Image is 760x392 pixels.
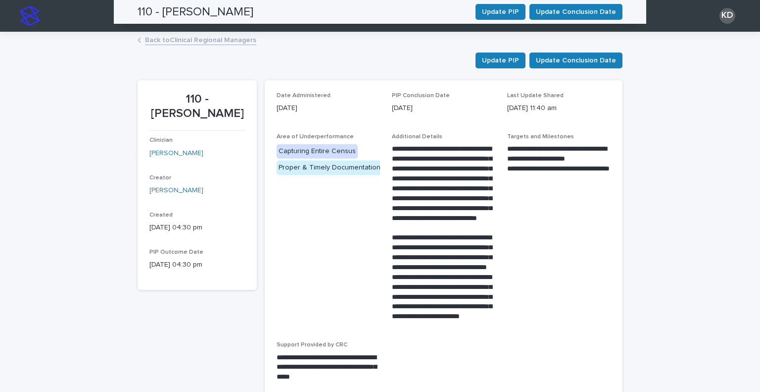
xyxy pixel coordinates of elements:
p: [DATE] [277,103,380,113]
div: Capturing Entire Census [277,144,358,159]
span: PIP Conclusion Date [392,93,450,99]
p: [DATE] [392,103,495,113]
div: KD [719,8,735,24]
div: Proper & Timely Documentation [277,161,382,175]
span: Support Provided by CRC [277,342,347,348]
span: Targets and Milestones [507,134,574,140]
span: Created [149,212,173,218]
button: Update PIP [475,53,525,68]
p: [DATE] 11:40 am [507,103,611,113]
span: Additional Details [392,134,442,140]
p: 110 - [PERSON_NAME] [149,92,245,121]
span: Area of Underperformance [277,134,354,140]
span: Clinician [149,137,173,143]
span: Date Administered [277,93,331,99]
span: Update PIP [482,56,519,65]
p: [DATE] 04:30 pm [149,260,245,270]
img: stacker-logo-s-only.png [20,6,40,26]
a: Back toClinical Regional Managers [145,34,256,45]
span: Creator [149,175,171,181]
span: Last Update Shared [507,93,564,99]
a: [PERSON_NAME] [149,185,203,196]
a: [PERSON_NAME] [149,148,203,159]
span: PIP Outcome Date [149,249,203,255]
button: Update Conclusion Date [529,53,622,68]
span: Update Conclusion Date [536,56,616,65]
p: [DATE] 04:30 pm [149,223,245,233]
